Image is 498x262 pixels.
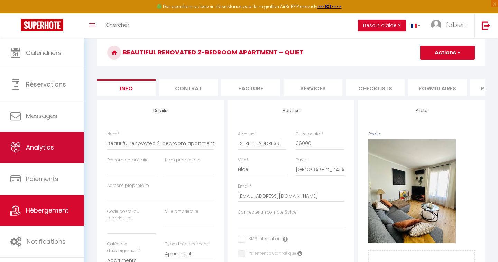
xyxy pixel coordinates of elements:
[346,79,405,96] li: Checklists
[368,131,380,137] label: Photo
[431,20,441,30] img: ...
[97,79,156,96] li: Info
[107,157,149,163] label: Prénom propriétaire
[107,108,214,113] h4: Détails
[296,131,323,137] label: Code postal
[238,131,257,137] label: Adresse
[296,157,308,163] label: Pays
[238,157,248,163] label: Ville
[238,183,251,190] label: Email
[107,182,149,189] label: Adresse propriétaire
[408,79,467,96] li: Formulaires
[238,108,344,113] h4: Adresse
[165,241,210,247] label: Type d'hébergement
[221,79,280,96] li: Facture
[482,21,490,30] img: logout
[317,3,342,9] a: >>> ICI <<<<
[26,174,58,183] span: Paiements
[107,131,119,137] label: Nom
[107,208,156,222] label: Code postal du propriétaire
[26,80,66,89] span: Réservations
[21,19,63,31] img: Super Booking
[100,13,135,38] a: Chercher
[107,241,156,254] label: Catégorie d'hébergement
[420,46,475,60] button: Actions
[245,250,296,258] label: Paiement automatique
[26,111,57,120] span: Messages
[426,13,474,38] a: ... fabien
[358,20,406,31] button: Besoin d'aide ?
[27,237,66,246] span: Notifications
[26,48,62,57] span: Calendriers
[368,108,475,113] h4: Photo
[97,39,485,66] h3: Beautiful renovated 2-bedroom apartment – quiet
[165,208,199,215] label: Ville propriétaire
[26,206,68,215] span: Hébergement
[165,157,200,163] label: Nom propriétaire
[26,143,54,152] span: Analytics
[159,79,218,96] li: Contrat
[284,79,342,96] li: Services
[105,21,129,28] span: Chercher
[446,20,466,29] span: fabien
[238,209,297,216] label: Connecter un compte Stripe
